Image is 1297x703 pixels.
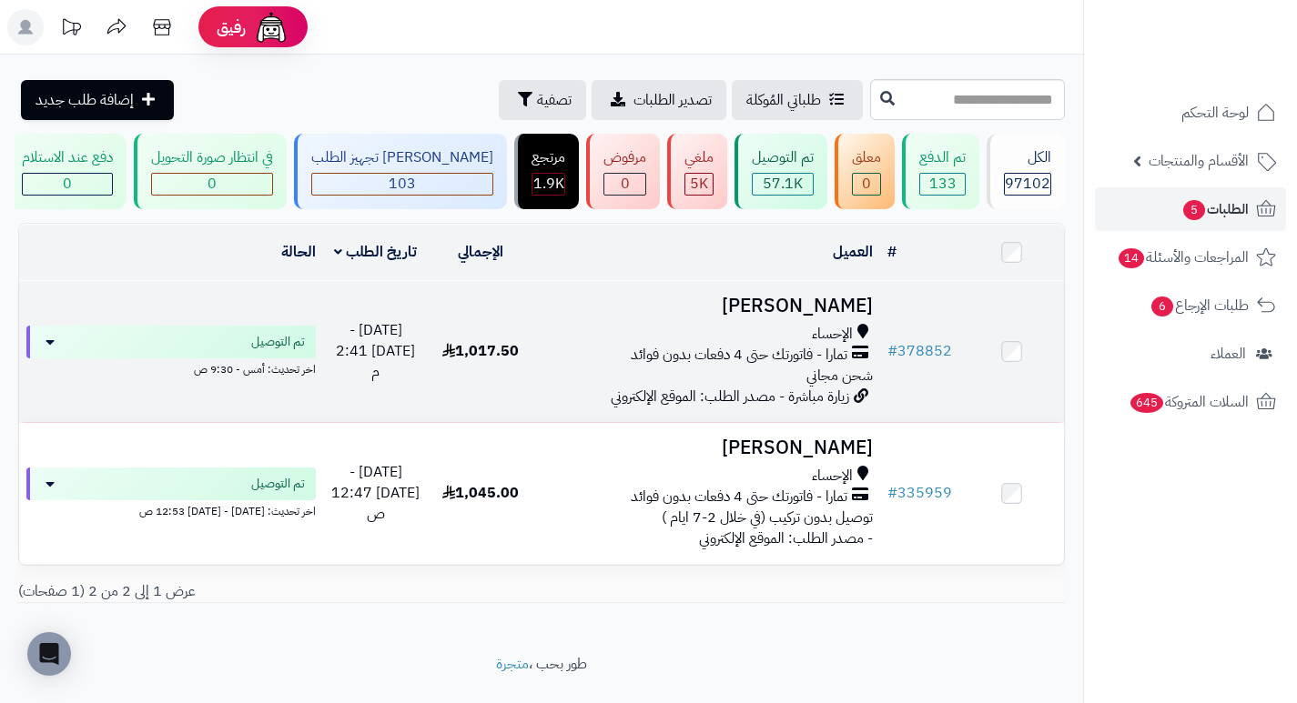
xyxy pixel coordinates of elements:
div: [PERSON_NAME] تجهيز الطلب [311,147,493,168]
a: الطلبات5 [1095,187,1286,231]
a: الحالة [281,241,316,263]
a: [PERSON_NAME] تجهيز الطلب 103 [290,134,511,209]
span: 5K [690,173,708,195]
div: ملغي [684,147,714,168]
span: زيارة مباشرة - مصدر الطلب: الموقع الإلكتروني [611,386,849,407]
span: 0 [208,173,217,195]
span: رفيق [217,16,246,38]
span: شحن مجاني [806,365,873,387]
span: تمارا - فاتورتك حتى 4 دفعات بدون فوائد [631,345,847,366]
span: 0 [621,173,630,195]
div: اخر تحديث: أمس - 9:30 ص [26,358,316,377]
span: الإحساء [812,466,853,487]
a: تحديثات المنصة [48,9,94,50]
div: 0 [853,174,880,195]
span: تمارا - فاتورتك حتى 4 دفعات بدون فوائد [631,487,847,507]
h3: [PERSON_NAME] [540,296,873,316]
span: الأقسام والمنتجات [1149,148,1249,174]
a: متجرة [496,653,529,675]
span: 103 [389,173,416,195]
span: 1.9K [533,173,564,195]
a: تم الدفع 133 [898,134,983,209]
span: إضافة طلب جديد [35,89,134,111]
div: 0 [152,174,272,195]
span: 97102 [1005,173,1050,195]
a: # [887,241,897,263]
span: 645 [1130,392,1165,414]
div: 0 [604,174,645,195]
span: 1,045.00 [442,482,519,504]
span: لوحة التحكم [1181,100,1249,126]
a: الكل97102 [983,134,1069,209]
span: # [887,482,897,504]
span: تصفية [537,89,572,111]
a: العميل [833,241,873,263]
span: 1,017.50 [442,340,519,362]
div: Open Intercom Messenger [27,632,71,676]
span: تم التوصيل [251,475,305,493]
span: تم التوصيل [251,333,305,351]
span: [DATE] - [DATE] 2:41 م [336,319,415,383]
div: 0 [23,174,112,195]
div: 1854 [532,174,564,195]
span: 14 [1118,247,1145,269]
a: #378852 [887,340,952,362]
a: في انتظار صورة التحويل 0 [130,134,290,209]
div: 133 [920,174,965,195]
span: العملاء [1211,341,1246,367]
h3: [PERSON_NAME] [540,437,873,458]
span: توصيل بدون تركيب (في خلال 2-7 ايام ) [662,507,873,528]
td: - مصدر الطلب: الموقع الإلكتروني [532,423,880,564]
div: 103 [312,174,492,195]
div: تم الدفع [919,147,966,168]
a: العملاء [1095,332,1286,376]
a: تم التوصيل 57.1K [731,134,831,209]
div: معلق [852,147,881,168]
div: تم التوصيل [752,147,814,168]
div: الكل [1004,147,1051,168]
span: 0 [63,173,72,195]
div: في انتظار صورة التحويل [151,147,273,168]
a: السلات المتروكة645 [1095,380,1286,424]
a: #335959 [887,482,952,504]
div: اخر تحديث: [DATE] - [DATE] 12:53 ص [26,500,316,519]
div: 57128 [753,174,813,195]
div: 5005 [685,174,713,195]
div: عرض 1 إلى 2 من 2 (1 صفحات) [5,581,542,602]
img: logo-2.png [1173,28,1280,66]
a: طلباتي المُوكلة [732,80,863,120]
a: معلق 0 [831,134,898,209]
span: # [887,340,897,362]
a: دفع عند الاستلام 0 [1,134,130,209]
a: لوحة التحكم [1095,91,1286,135]
div: مرتجع [532,147,565,168]
span: الإحساء [812,324,853,345]
a: إضافة طلب جديد [21,80,174,120]
span: 5 [1182,199,1206,221]
span: المراجعات والأسئلة [1117,245,1249,270]
img: ai-face.png [253,9,289,45]
span: [DATE] - [DATE] 12:47 ص [331,461,420,525]
span: طلباتي المُوكلة [746,89,821,111]
span: 6 [1150,296,1174,317]
a: طلبات الإرجاع6 [1095,284,1286,327]
a: المراجعات والأسئلة14 [1095,236,1286,279]
span: 0 [862,173,871,195]
a: تصدير الطلبات [592,80,726,120]
a: مرتجع 1.9K [511,134,583,209]
a: الإجمالي [458,241,503,263]
span: 133 [929,173,957,195]
a: مرفوض 0 [583,134,664,209]
span: السلات المتروكة [1129,389,1249,415]
div: مرفوض [603,147,646,168]
span: طلبات الإرجاع [1150,293,1249,318]
span: الطلبات [1181,196,1249,222]
div: دفع عند الاستلام [22,147,113,168]
button: تصفية [499,80,586,120]
span: تصدير الطلبات [633,89,712,111]
span: 57.1K [763,173,803,195]
a: ملغي 5K [664,134,731,209]
a: تاريخ الطلب [334,241,417,263]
